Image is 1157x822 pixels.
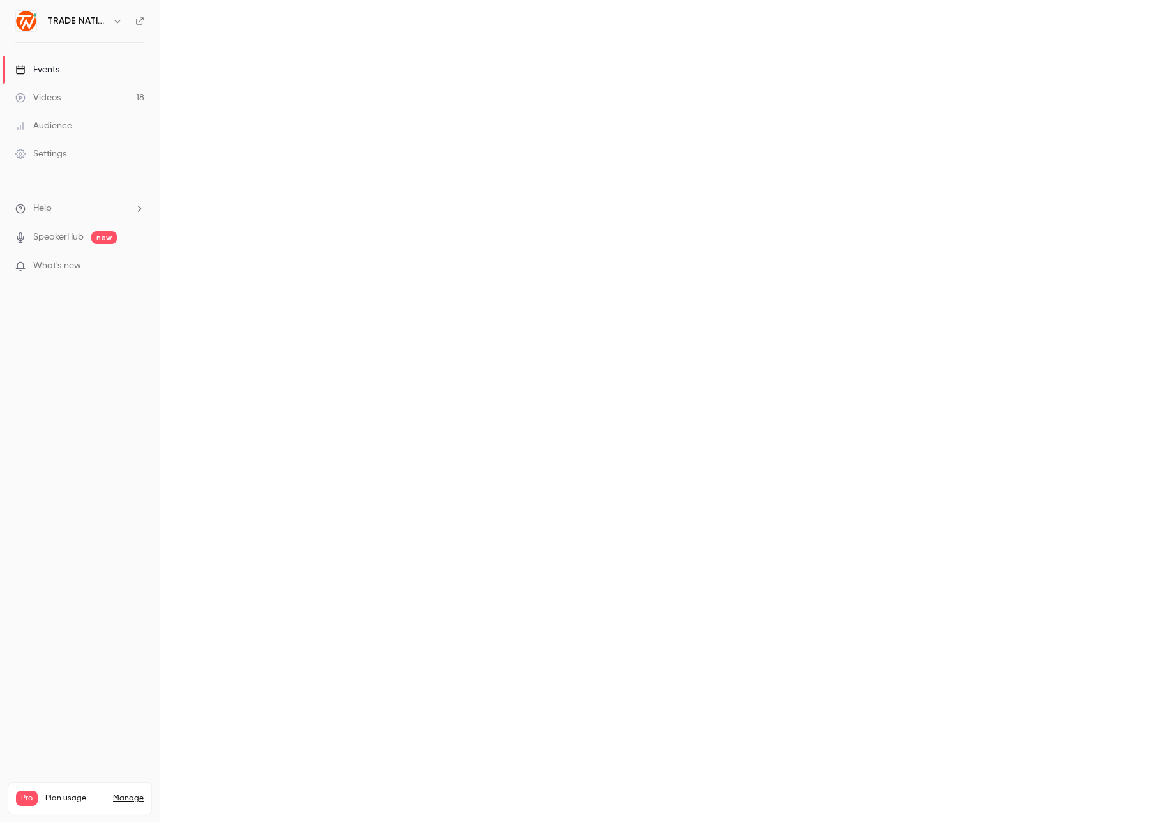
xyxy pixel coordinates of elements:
[33,259,81,273] span: What's new
[91,231,117,244] span: new
[15,202,144,215] li: help-dropdown-opener
[15,91,61,104] div: Videos
[33,202,52,215] span: Help
[113,793,144,803] a: Manage
[16,11,36,31] img: TRADE NATION
[15,119,72,132] div: Audience
[15,148,66,160] div: Settings
[15,63,59,76] div: Events
[33,231,84,244] a: SpeakerHub
[45,793,105,803] span: Plan usage
[47,15,107,27] h6: TRADE NATION
[16,791,38,806] span: Pro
